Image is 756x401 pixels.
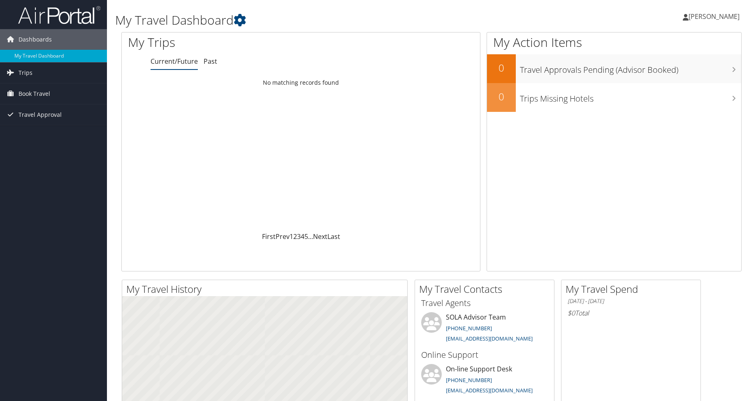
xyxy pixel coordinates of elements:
td: No matching records found [122,75,480,90]
li: SOLA Advisor Team [417,312,552,346]
a: [EMAIL_ADDRESS][DOMAIN_NAME] [446,335,533,342]
a: Next [313,232,327,241]
a: Current/Future [151,57,198,66]
a: 0Travel Approvals Pending (Advisor Booked) [487,54,741,83]
a: Past [204,57,217,66]
a: Prev [276,232,290,241]
h3: Travel Agents [421,297,548,309]
span: $0 [568,308,575,318]
h3: Travel Approvals Pending (Advisor Booked) [520,60,741,76]
img: airportal-logo.png [18,5,100,25]
h2: 0 [487,90,516,104]
a: 0Trips Missing Hotels [487,83,741,112]
span: Trips [19,63,32,83]
a: 5 [304,232,308,241]
a: 1 [290,232,293,241]
h6: Total [568,308,694,318]
span: Book Travel [19,83,50,104]
a: Last [327,232,340,241]
h6: [DATE] - [DATE] [568,297,694,305]
h3: Online Support [421,349,548,361]
a: [PHONE_NUMBER] [446,325,492,332]
a: 2 [293,232,297,241]
h2: My Travel History [126,282,407,296]
a: [EMAIL_ADDRESS][DOMAIN_NAME] [446,387,533,394]
h1: My Travel Dashboard [115,12,537,29]
span: [PERSON_NAME] [689,12,740,21]
a: 3 [297,232,301,241]
span: Travel Approval [19,104,62,125]
a: First [262,232,276,241]
h2: My Travel Spend [566,282,700,296]
a: [PHONE_NUMBER] [446,376,492,384]
h1: My Trips [128,34,325,51]
span: Dashboards [19,29,52,50]
h3: Trips Missing Hotels [520,89,741,104]
h2: My Travel Contacts [419,282,554,296]
a: [PERSON_NAME] [683,4,748,29]
h1: My Action Items [487,34,741,51]
li: On-line Support Desk [417,364,552,398]
a: 4 [301,232,304,241]
span: … [308,232,313,241]
h2: 0 [487,61,516,75]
